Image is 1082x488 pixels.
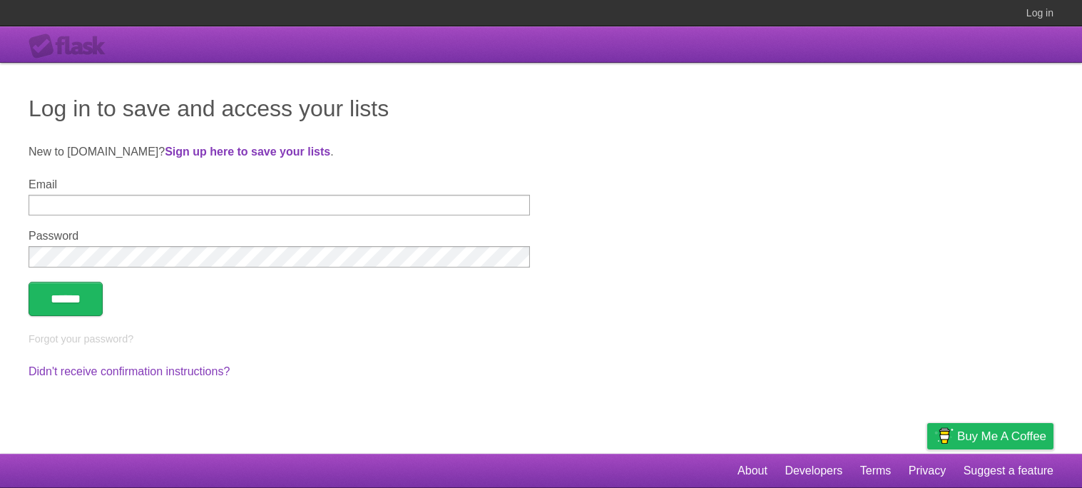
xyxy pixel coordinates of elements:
a: Buy me a coffee [927,423,1053,449]
p: New to [DOMAIN_NAME]? . [29,143,1053,161]
a: Privacy [909,457,946,484]
a: Forgot your password? [29,333,133,345]
a: Didn't receive confirmation instructions? [29,365,230,377]
span: Buy me a coffee [957,424,1046,449]
a: Terms [860,457,892,484]
label: Password [29,230,530,243]
a: Sign up here to save your lists [165,146,330,158]
label: Email [29,178,530,191]
a: Suggest a feature [964,457,1053,484]
a: About [738,457,767,484]
h1: Log in to save and access your lists [29,91,1053,126]
img: Buy me a coffee [934,424,954,448]
div: Flask [29,34,114,59]
a: Developers [785,457,842,484]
